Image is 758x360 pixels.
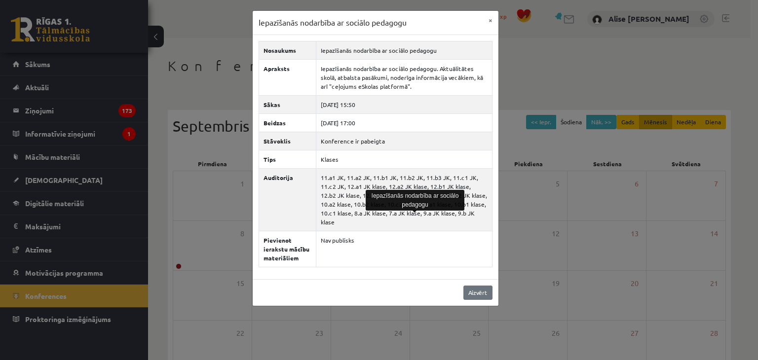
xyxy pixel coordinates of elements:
td: [DATE] 15:50 [316,95,492,113]
th: Tips [259,150,316,168]
td: Iepazīšanās nodarbība ar sociālo pedagogu [316,41,492,59]
th: Auditorija [259,168,316,231]
th: Stāvoklis [259,132,316,150]
td: 11.a1 JK, 11.a2 JK, 11.b1 JK, 11.b2 JK, 11.b3 JK, 11.c1 JK, 11.c2 JK, 12.a1 JK klase, 12.a2 JK kl... [316,168,492,231]
a: Aizvērt [463,286,493,300]
th: Apraksts [259,59,316,95]
td: Nav publisks [316,231,492,267]
h3: Iepazīšanās nodarbība ar sociālo pedagogu [259,17,407,29]
td: Klases [316,150,492,168]
td: Iepazīšanās nodarbība ar sociālo pedagogu. Aktuālitātes skolā, atbalsta pasākumi, noderīga inform... [316,59,492,95]
th: Beidzas [259,113,316,132]
button: × [483,11,498,30]
th: Pievienot ierakstu mācību materiāliem [259,231,316,267]
th: Nosaukums [259,41,316,59]
div: Iepazīšanās nodarbība ar sociālo pedagogu [366,190,464,211]
td: Konference ir pabeigta [316,132,492,150]
th: Sākas [259,95,316,113]
td: [DATE] 17:00 [316,113,492,132]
